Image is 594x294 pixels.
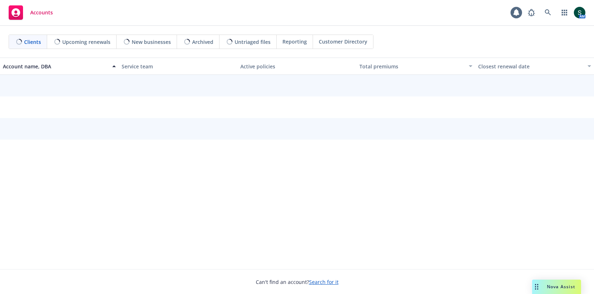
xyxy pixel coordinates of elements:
[319,38,367,45] span: Customer Directory
[3,63,108,70] div: Account name, DBA
[557,5,572,20] a: Switch app
[532,280,541,294] div: Drag to move
[122,63,235,70] div: Service team
[62,38,110,46] span: Upcoming renewals
[478,63,583,70] div: Closest renewal date
[475,58,594,75] button: Closest renewal date
[541,5,555,20] a: Search
[282,38,307,45] span: Reporting
[192,38,213,46] span: Archived
[119,58,237,75] button: Service team
[24,38,41,46] span: Clients
[6,3,56,23] a: Accounts
[574,7,585,18] img: photo
[240,63,353,70] div: Active policies
[237,58,356,75] button: Active policies
[359,63,464,70] div: Total premiums
[30,10,53,15] span: Accounts
[235,38,271,46] span: Untriaged files
[547,284,575,290] span: Nova Assist
[524,5,539,20] a: Report a Bug
[256,278,339,286] span: Can't find an account?
[132,38,171,46] span: New businesses
[309,279,339,285] a: Search for it
[532,280,581,294] button: Nova Assist
[357,58,475,75] button: Total premiums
